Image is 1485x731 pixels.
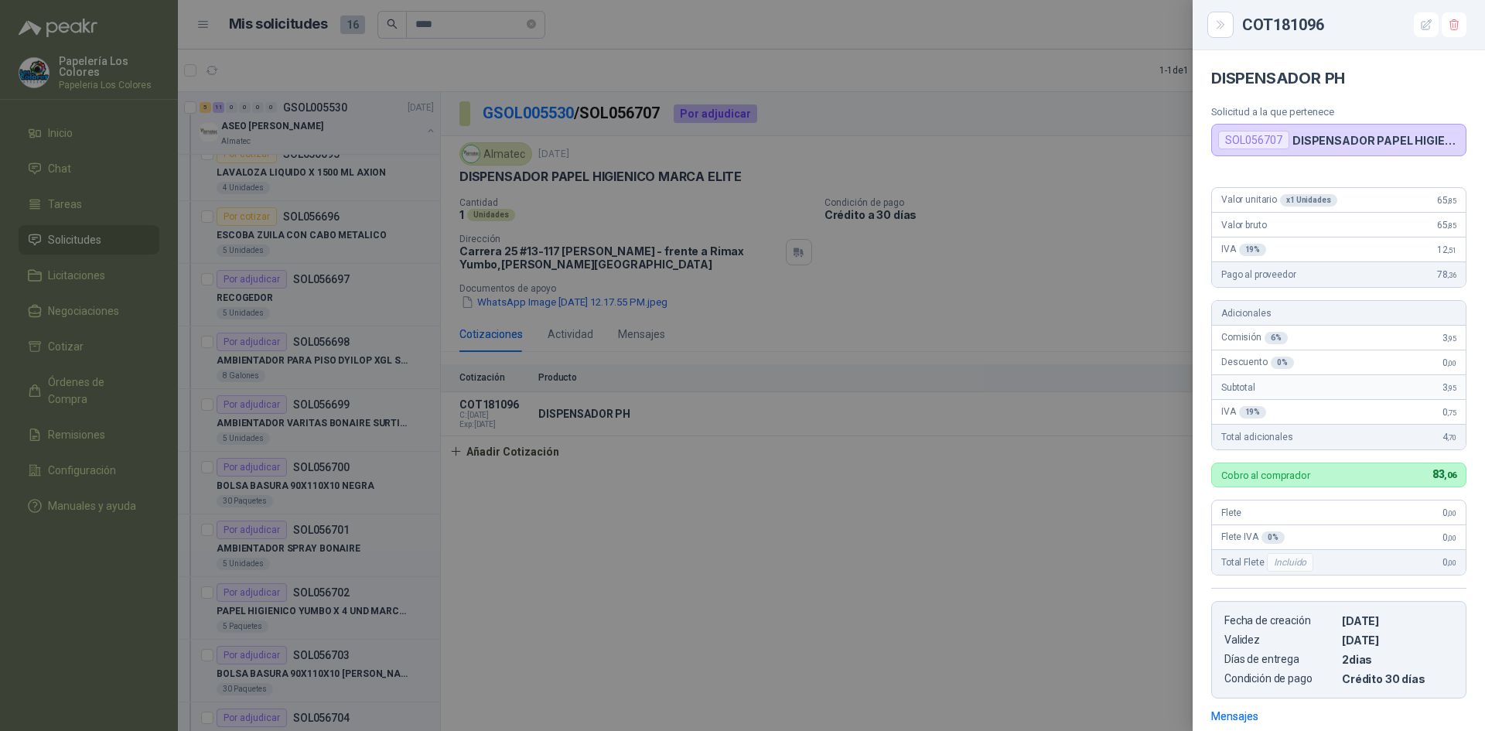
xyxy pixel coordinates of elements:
span: 3 [1442,382,1456,393]
p: Cobro al comprador [1221,470,1310,480]
span: ,85 [1447,221,1456,230]
span: 12 [1437,244,1456,255]
span: 65 [1437,220,1456,231]
span: ,00 [1447,558,1456,567]
span: Subtotal [1221,382,1255,393]
span: 83 [1432,468,1456,480]
p: Solicitud a la que pertenece [1211,106,1466,118]
div: Total adicionales [1212,425,1466,449]
span: 0 [1442,532,1456,543]
span: ,00 [1447,359,1456,367]
p: Condición de pago [1224,672,1336,685]
span: ,70 [1447,433,1456,442]
span: ,36 [1447,271,1456,279]
div: 0 % [1271,357,1294,369]
div: Mensajes [1211,708,1258,725]
span: Valor bruto [1221,220,1266,231]
span: Flete [1221,507,1241,518]
span: 65 [1437,195,1456,206]
div: 19 % [1239,406,1267,418]
button: Close [1211,15,1230,34]
span: 0 [1442,557,1456,568]
p: Días de entrega [1224,653,1336,666]
span: ,51 [1447,246,1456,254]
p: Crédito 30 días [1342,672,1453,685]
div: SOL056707 [1218,131,1289,149]
p: 2 dias [1342,653,1453,666]
p: Fecha de creación [1224,614,1336,627]
div: x 1 Unidades [1280,194,1337,207]
div: 6 % [1265,332,1288,344]
div: Incluido [1267,553,1313,572]
span: ,95 [1447,334,1456,343]
span: Valor unitario [1221,194,1337,207]
p: [DATE] [1342,614,1453,627]
h4: DISPENSADOR PH [1211,69,1466,87]
span: Total Flete [1221,553,1316,572]
p: Validez [1224,634,1336,647]
div: Adicionales [1212,301,1466,326]
span: Comisión [1221,332,1288,344]
span: 0 [1442,407,1456,418]
span: IVA [1221,244,1266,256]
span: 0 [1442,357,1456,368]
span: 78 [1437,269,1456,280]
span: Pago al proveedor [1221,269,1296,280]
p: [DATE] [1342,634,1453,647]
span: ,85 [1447,196,1456,205]
span: IVA [1221,406,1266,418]
div: 0 % [1261,531,1285,544]
p: DISPENSADOR PAPEL HIGIENICO MARCA ELITE [1292,134,1459,147]
span: 0 [1442,507,1456,518]
span: Flete IVA [1221,531,1285,544]
span: ,06 [1444,470,1456,480]
span: ,00 [1447,509,1456,518]
div: 19 % [1239,244,1267,256]
span: 4 [1442,432,1456,442]
span: ,75 [1447,408,1456,417]
span: Descuento [1221,357,1294,369]
span: ,00 [1447,534,1456,542]
span: 3 [1442,333,1456,343]
span: ,95 [1447,384,1456,392]
div: COT181096 [1242,12,1466,37]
